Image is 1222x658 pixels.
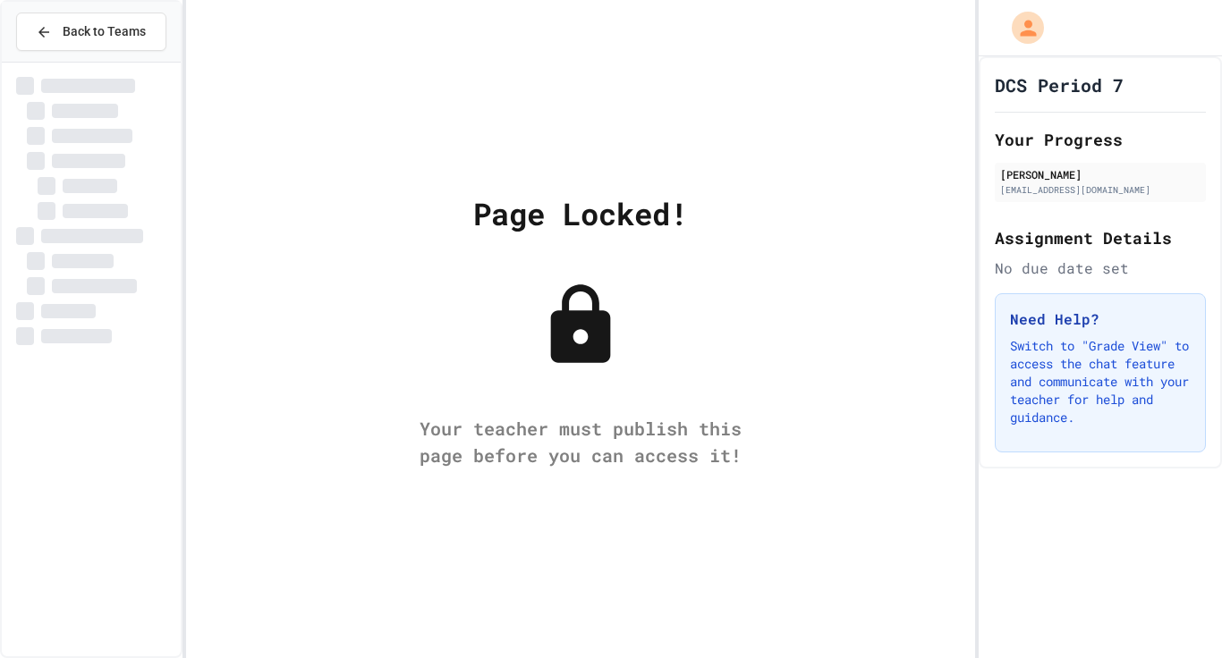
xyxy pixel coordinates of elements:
[1000,183,1201,197] div: [EMAIL_ADDRESS][DOMAIN_NAME]
[993,7,1048,48] div: My Account
[1010,308,1191,330] h3: Need Help?
[16,13,166,51] button: Back to Teams
[995,225,1206,250] h2: Assignment Details
[1010,337,1191,426] p: Switch to "Grade View" to access the chat feature and communicate with your teacher for help and ...
[995,257,1206,279] div: No due date set
[402,415,760,468] div: Your teacher must publish this page before you can access it!
[473,190,688,236] div: Page Locked!
[1000,166,1201,182] div: [PERSON_NAME]
[63,22,146,41] span: Back to Teams
[995,127,1206,152] h2: Your Progress
[995,72,1124,97] h1: DCS Period 7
